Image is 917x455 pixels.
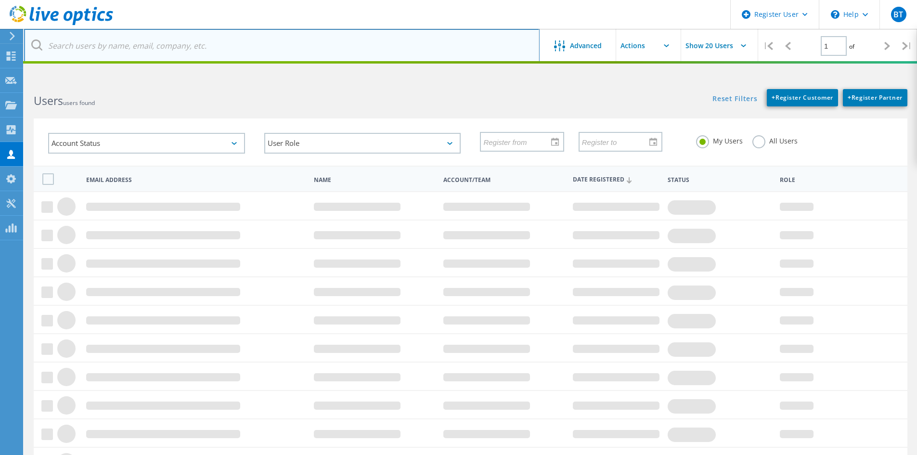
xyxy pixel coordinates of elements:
[86,177,306,183] span: Email Address
[34,93,63,108] b: Users
[63,99,95,107] span: users found
[780,177,892,183] span: Role
[843,89,907,106] a: +Register Partner
[264,133,461,154] div: User Role
[831,10,840,19] svg: \n
[696,135,743,144] label: My Users
[758,29,778,63] div: |
[767,89,838,106] a: +Register Customer
[48,133,245,154] div: Account Status
[897,29,917,63] div: |
[573,177,659,183] span: Date Registered
[481,132,556,151] input: Register from
[570,42,602,49] span: Advanced
[772,93,833,102] span: Register Customer
[314,177,435,183] span: Name
[772,93,775,102] b: +
[580,132,655,151] input: Register to
[848,93,852,102] b: +
[752,135,798,144] label: All Users
[668,177,772,183] span: Status
[848,93,903,102] span: Register Partner
[443,177,565,183] span: Account/Team
[712,95,757,104] a: Reset Filters
[24,29,540,63] input: Search users by name, email, company, etc.
[10,20,113,27] a: Live Optics Dashboard
[893,11,903,18] span: BT
[849,42,854,51] span: of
